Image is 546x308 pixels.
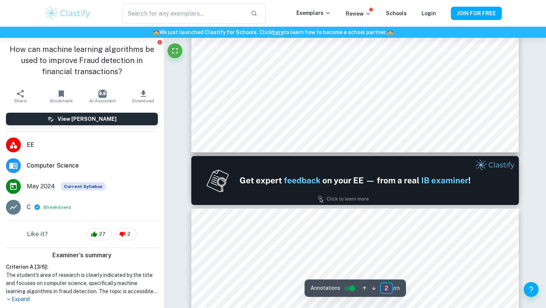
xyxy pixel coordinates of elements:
span: Share [14,98,27,103]
button: AI Assistant [82,86,123,107]
span: Computer Science [27,161,158,170]
span: / 25 [393,285,400,292]
h6: View [PERSON_NAME] [58,115,117,123]
span: 2 [123,231,134,238]
div: 27 [87,228,112,240]
button: Breakdown [45,204,69,211]
button: Bookmark [41,86,82,107]
span: 🏫 [387,29,393,35]
span: AI Assistant [89,98,116,103]
span: Download [132,98,154,103]
h6: Criterion A [ 3 / 6 ]: [6,263,158,271]
a: Schools [386,10,407,16]
p: Exemplars [296,9,331,17]
span: 27 [95,231,110,238]
p: Expand [6,295,158,303]
button: View [PERSON_NAME] [6,113,158,125]
span: Current Syllabus [61,182,105,191]
a: Login [422,10,436,16]
input: Search for any exemplars... [122,3,245,24]
div: 2 [116,228,137,240]
p: C [27,203,31,212]
img: Clastify logo [44,6,91,21]
span: ( ) [43,204,71,211]
img: AI Assistant [98,90,107,98]
a: here [272,29,284,35]
button: Help and Feedback [524,282,539,297]
h1: How can machine learning algorithms be used to improve Fraud detection in financial transactions? [6,44,158,77]
h1: The student's area of research is clearly indicated by the title and focuses on computer science,... [6,271,158,295]
button: Fullscreen [168,43,182,58]
button: JOIN FOR FREE [451,7,502,20]
h6: Like it? [27,230,48,239]
span: May 2024 [27,182,55,191]
button: Download [123,86,164,107]
h6: We just launched Clastify for Schools. Click to learn how to become a school partner. [1,28,545,36]
div: This exemplar is based on the current syllabus. Feel free to refer to it for inspiration/ideas wh... [61,182,105,191]
button: Report issue [157,39,162,45]
h6: Examiner's summary [3,251,161,260]
span: Bookmark [50,98,73,103]
p: Review [346,10,371,18]
span: Annotations [311,284,340,292]
span: EE [27,140,158,149]
span: 🏫 [153,29,159,35]
img: Ad [191,156,519,205]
